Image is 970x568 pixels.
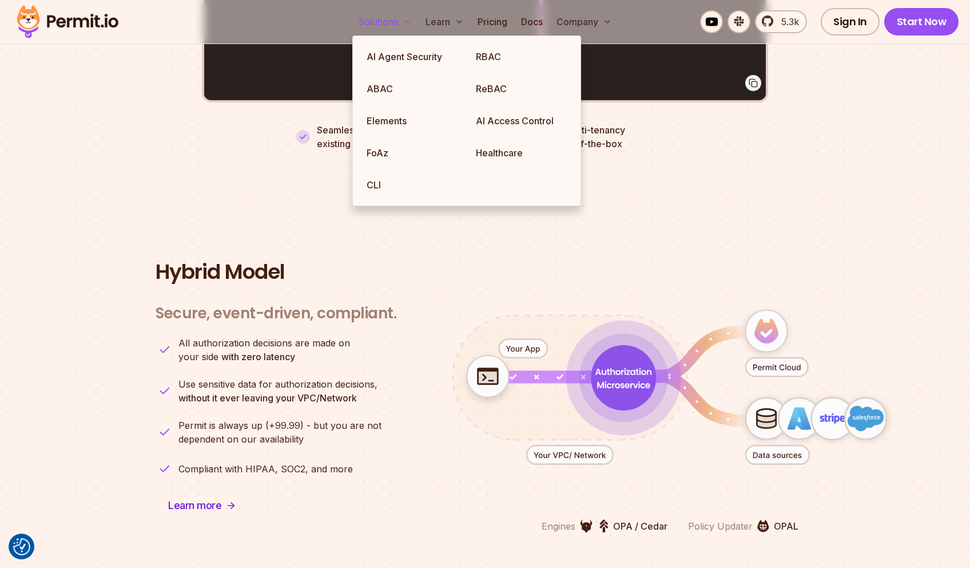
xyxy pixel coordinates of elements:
[357,137,467,169] a: FoAz
[467,41,576,73] a: RBAC
[178,419,381,446] p: dependent on our availability
[774,15,799,29] span: 5.3k
[13,538,30,555] button: Consent Preferences
[13,538,30,555] img: Revisit consent button
[178,336,350,350] span: All authorization decisions are made on
[354,10,416,33] button: Solutions
[357,169,467,201] a: CLI
[467,73,576,105] a: ReBAC
[755,10,807,33] a: 5.3k
[884,8,959,35] a: Start Now
[821,8,880,35] a: Sign In
[542,519,575,533] p: Engines
[156,261,814,283] h2: Hybrid Model
[774,519,798,533] p: OPAL
[357,105,467,137] a: Elements
[178,462,353,476] p: Compliant with HIPAA, SOC2, and more
[688,519,753,533] p: Policy Updater
[613,519,667,533] p: OPA / Cedar
[221,351,295,362] strong: with zero latency
[11,2,124,41] img: Permit logo
[317,123,475,151] p: Seamlessly migrate from any existing authorization solution
[467,105,576,137] a: AI Access Control
[156,492,249,519] a: Learn more
[357,41,467,73] a: AI Agent Security
[178,419,381,432] span: Permit is always up (+99.99) - but you are not
[421,10,468,33] button: Learn
[178,377,377,391] span: Use sensitive data for authorization decisions,
[168,498,221,514] span: Learn more
[178,336,350,364] p: your side
[357,73,467,105] a: ABAC
[467,137,576,169] a: Healthcare
[417,277,923,498] div: animation
[178,392,357,404] strong: without it ever leaving your VPC/Network
[516,10,547,33] a: Docs
[156,304,396,323] h3: Secure, event-driven, compliant.
[473,10,512,33] a: Pricing
[552,10,617,33] button: Company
